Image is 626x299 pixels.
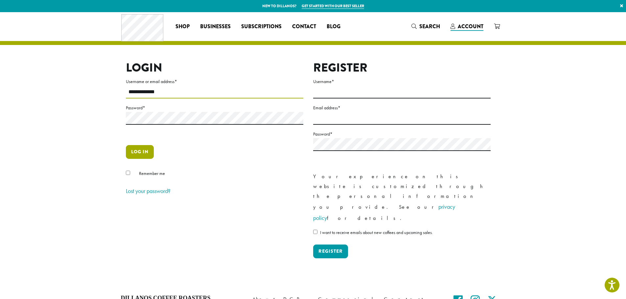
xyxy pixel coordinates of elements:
button: Register [313,245,348,258]
label: Password [126,104,303,112]
span: Businesses [200,23,231,31]
span: Blog [327,23,340,31]
span: Contact [292,23,316,31]
a: privacy policy [313,203,455,222]
p: Your experience on this website is customized through the personal information you provide. See o... [313,172,491,224]
a: Shop [170,21,195,32]
span: I want to receive emails about new coffees and upcoming sales. [320,229,433,235]
span: Shop [175,23,190,31]
a: Get started with our best seller [302,3,364,9]
span: Account [458,23,483,30]
label: Password [313,130,491,138]
a: Lost your password? [126,187,171,195]
label: Email address [313,104,491,112]
h2: Register [313,61,491,75]
h2: Login [126,61,303,75]
a: Search [406,21,445,32]
button: Log in [126,145,154,159]
span: Search [419,23,440,30]
span: Remember me [139,170,165,176]
input: I want to receive emails about new coffees and upcoming sales. [313,230,317,234]
label: Username [313,77,491,86]
label: Username or email address [126,77,303,86]
span: Subscriptions [241,23,282,31]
